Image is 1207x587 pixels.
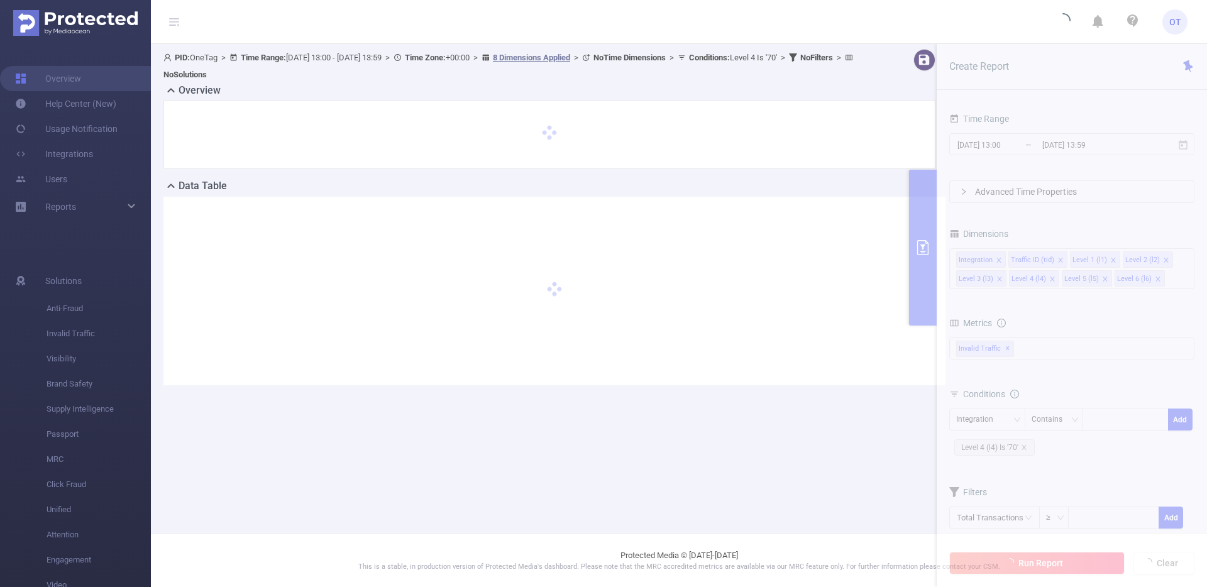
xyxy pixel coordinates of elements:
[470,53,482,62] span: >
[15,167,67,192] a: Users
[47,371,151,397] span: Brand Safety
[666,53,678,62] span: >
[777,53,789,62] span: >
[689,53,730,62] b: Conditions :
[689,53,777,62] span: Level 4 Is '70'
[833,53,845,62] span: >
[13,10,138,36] img: Protected Media
[179,178,227,194] h2: Data Table
[493,53,570,62] u: 8 Dimensions Applied
[47,296,151,321] span: Anti-Fraud
[593,53,666,62] b: No Time Dimensions
[47,397,151,422] span: Supply Intelligence
[179,83,221,98] h2: Overview
[47,422,151,447] span: Passport
[47,346,151,371] span: Visibility
[218,53,229,62] span: >
[47,321,151,346] span: Invalid Traffic
[47,522,151,547] span: Attention
[45,202,76,212] span: Reports
[45,194,76,219] a: Reports
[47,472,151,497] span: Click Fraud
[47,497,151,522] span: Unified
[570,53,582,62] span: >
[163,53,175,62] i: icon: user
[1169,9,1181,35] span: OT
[151,534,1207,587] footer: Protected Media © [DATE]-[DATE]
[15,66,81,91] a: Overview
[45,268,82,293] span: Solutions
[15,141,93,167] a: Integrations
[405,53,446,62] b: Time Zone:
[800,53,833,62] b: No Filters
[47,547,151,573] span: Engagement
[163,53,856,79] span: OneTag [DATE] 13:00 - [DATE] 13:59 +00:00
[15,116,118,141] a: Usage Notification
[382,53,394,62] span: >
[182,562,1176,573] p: This is a stable, in production version of Protected Media's dashboard. Please note that the MRC ...
[163,70,207,79] b: No Solutions
[1055,13,1071,31] i: icon: loading
[47,447,151,472] span: MRC
[175,53,190,62] b: PID:
[241,53,286,62] b: Time Range:
[15,91,116,116] a: Help Center (New)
